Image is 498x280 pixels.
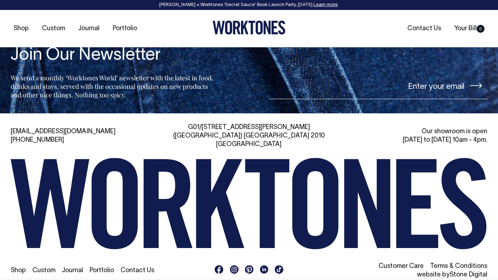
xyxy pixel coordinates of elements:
a: [PHONE_NUMBER] [11,137,64,143]
h4: Join Our Newsletter [11,46,215,65]
p: We send a monthly ‘Worktones World’ newsletter with the latest in food, drinks and stays, served ... [11,74,215,99]
a: Terms & Conditions [430,263,487,269]
span: 0 [477,25,484,33]
a: Custom [32,268,55,274]
a: Custom [39,23,68,34]
a: Customer Care [379,263,424,269]
a: Journal [62,268,83,274]
a: Journal [75,23,102,34]
a: Portfolio [90,268,114,274]
a: Your Bill0 [451,23,487,34]
div: [PERSON_NAME] × Worktones ‘Secret Sauce’ Book Launch Party, [DATE]. . [7,2,491,7]
div: G01/[STREET_ADDRESS][PERSON_NAME] ([GEOGRAPHIC_DATA]) [GEOGRAPHIC_DATA] 2010 [GEOGRAPHIC_DATA] [173,123,325,149]
a: Learn more [314,3,338,7]
li: website by [336,271,487,279]
div: Our showroom is open [DATE] to [DATE] 10am - 4pm. [336,128,487,145]
a: Contact Us [405,23,444,34]
a: Contact Us [121,268,154,274]
a: [EMAIL_ADDRESS][DOMAIN_NAME] [11,129,116,135]
a: Portfolio [110,23,140,34]
a: Stone Digital [450,272,487,278]
a: Shop [11,268,26,274]
a: Shop [11,23,32,34]
input: Enter your email [269,72,487,99]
